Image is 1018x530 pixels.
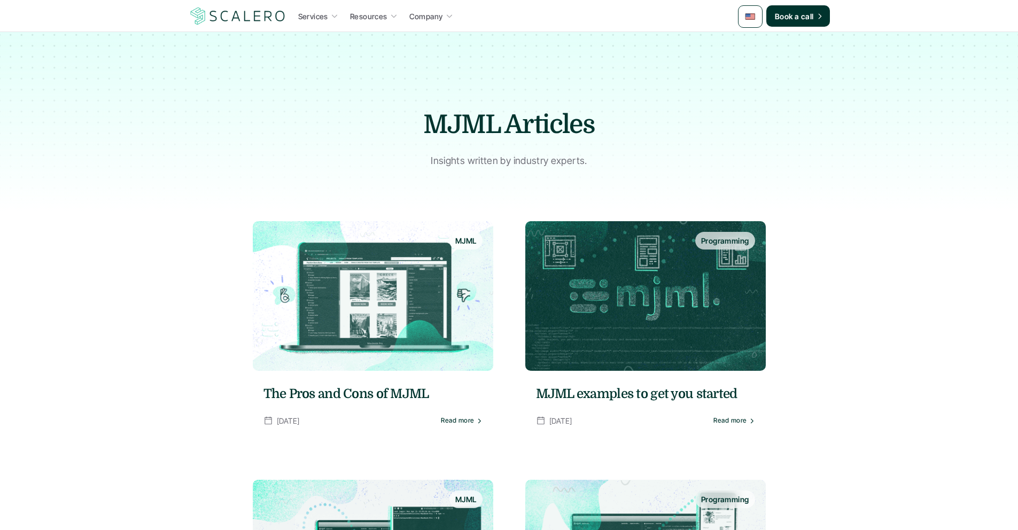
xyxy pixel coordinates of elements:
[189,6,287,26] img: Scalero company logotype
[713,417,747,424] p: Read more
[441,417,474,424] p: Read more
[263,384,483,403] a: The Pros and Cons of MJML
[701,494,749,505] p: Programming
[455,235,477,246] p: MJML
[322,107,696,143] h1: MJML Articles
[549,414,572,427] p: [DATE]
[701,235,749,246] p: Programming
[713,417,755,424] a: Read more
[298,11,328,22] p: Services
[376,153,643,169] p: Insights written by industry experts.
[409,11,443,22] p: Company
[441,417,482,424] a: Read more
[253,221,493,371] a: MJML
[775,11,814,22] p: Book a call
[455,494,477,505] p: MJML
[525,221,766,371] a: Programming
[536,384,755,403] a: MJML examples to get you started
[350,11,387,22] p: Resources
[766,5,830,27] a: Book a call
[745,11,756,22] img: 🇺🇸
[277,414,300,427] p: [DATE]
